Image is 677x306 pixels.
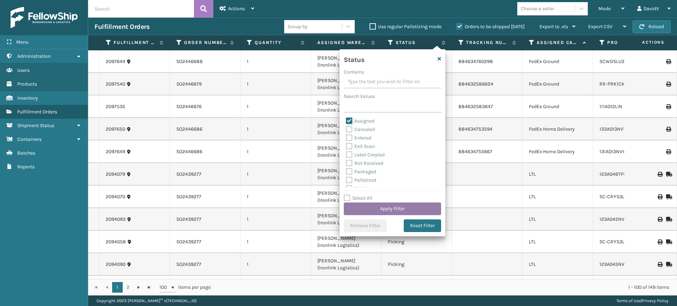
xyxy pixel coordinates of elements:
[616,295,669,306] div: |
[523,73,593,95] td: FedEx Ground
[658,262,662,267] i: Print BOL
[17,53,51,59] span: Administration
[159,284,170,291] span: 100
[666,172,670,177] i: Mark as Shipped
[658,239,662,244] i: Print BOL
[599,261,627,267] a: 123A045NVY
[523,95,593,118] td: FedEx Ground
[666,127,670,132] i: Print Label
[94,23,150,31] h3: Fulfillment Orders
[658,172,662,177] i: Print BOL
[633,20,671,33] button: Reload
[344,202,441,215] button: Apply Filter
[599,194,638,200] a: SC-CRYS3LU2001
[346,160,383,166] label: Not Received
[666,82,670,87] i: Print Label
[620,37,669,48] span: Actions
[17,109,57,115] span: Fulfillment Orders
[344,76,441,88] input: Type the text you wish to filter on
[112,282,123,293] a: 1
[114,39,156,46] label: Fulfillment Order Id
[17,150,35,156] span: Batches
[144,282,154,293] a: Go to the last page
[523,50,593,73] td: FedEx Ground
[311,276,382,298] td: [PERSON_NAME] (Ironlink Logistics)
[346,126,375,132] label: Canceled
[523,231,593,253] td: LTL
[170,253,240,276] td: SO2439277
[523,276,593,298] td: LTL
[346,169,376,175] label: Packaged
[311,50,382,73] td: [PERSON_NAME] (Ironlink Logistics)
[382,253,452,276] td: Picking
[240,140,311,163] td: 1
[458,81,493,87] a: 884632586624
[228,6,245,12] span: Actions
[311,73,382,95] td: [PERSON_NAME] (Ironlink Logistics)
[136,285,141,290] span: Go to the next page
[240,253,311,276] td: 1
[344,68,364,76] label: Contains
[106,126,125,133] a: 2097650
[458,126,493,132] a: 884634753594
[382,276,452,298] td: Picking
[17,123,54,129] span: Shipment Status
[106,171,125,178] a: 2094079
[123,282,133,293] a: 2
[240,231,311,253] td: 1
[106,81,125,88] a: 2097540
[396,39,438,46] label: Status
[466,39,509,46] label: Tracking Number
[666,217,670,222] i: Mark as Shipped
[523,253,593,276] td: LTL
[346,118,374,124] label: Assigned
[16,39,29,45] span: Menu
[106,148,125,155] a: 2097649
[311,253,382,276] td: [PERSON_NAME] (Ironlink Logistics)
[599,81,637,87] a: RR-PRK1CM2022
[523,208,593,231] td: LTL
[97,295,196,306] p: Copyright 2023 [PERSON_NAME]™ v [TECHNICAL_ID]
[658,194,662,199] i: Print BOL
[311,140,382,163] td: [PERSON_NAME] (Ironlink Logistics)
[599,239,638,245] a: SC-CRYS3LU2001
[11,7,78,28] img: logo
[456,24,525,30] label: Orders to be shipped [DATE]
[159,282,211,293] span: items per page
[106,58,125,65] a: 2097644
[184,39,227,46] label: Order Number
[311,208,382,231] td: [PERSON_NAME] (Ironlink Logistics)
[658,217,662,222] i: Print BOL
[255,39,297,46] label: Quantity
[170,140,240,163] td: SO2446686
[370,24,441,30] label: Use regular Palletizing mode
[523,140,593,163] td: FedEx Home Delivery
[588,24,612,30] span: Export CSV
[170,186,240,208] td: SO2439277
[288,23,307,30] div: Group by
[521,5,554,12] div: Choose a seller
[311,231,382,253] td: [PERSON_NAME] (Ironlink Logistics)
[240,163,311,186] td: 1
[346,177,376,183] label: Palletized
[170,208,240,231] td: SO2439277
[311,186,382,208] td: [PERSON_NAME] (Ironlink Logistics)
[106,261,126,268] a: 2094090
[599,126,626,132] a: 133A013NVY
[17,164,35,170] span: Reports
[170,163,240,186] td: SO2439277
[17,67,30,73] span: Users
[523,163,593,186] td: LTL
[346,135,371,141] label: Entered
[523,118,593,140] td: FedEx Home Delivery
[133,282,144,293] a: Go to the next page
[170,276,240,298] td: SO2439276
[642,298,669,303] a: Privacy Policy
[539,24,568,30] span: Export to .xls
[106,193,125,200] a: 2094070
[344,219,387,232] button: Remove Filter
[106,238,126,245] a: 2094058
[221,284,669,291] div: 1 - 100 of 149 items
[537,39,579,46] label: Assigned Carrier Service
[106,216,126,223] a: 2094093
